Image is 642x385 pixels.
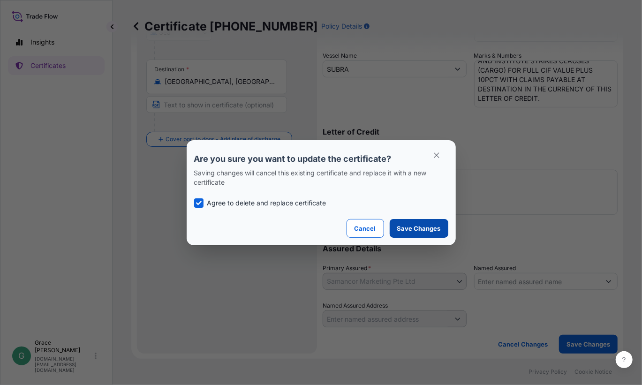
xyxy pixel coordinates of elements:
p: Cancel [355,224,376,233]
button: Cancel [347,219,384,238]
p: Saving changes will cancel this existing certificate and replace it with a new certificate [194,168,448,187]
p: Are you sure you want to update the certificate? [194,153,448,165]
p: Save Changes [397,224,441,233]
p: Agree to delete and replace certificate [207,198,326,208]
button: Save Changes [390,219,448,238]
